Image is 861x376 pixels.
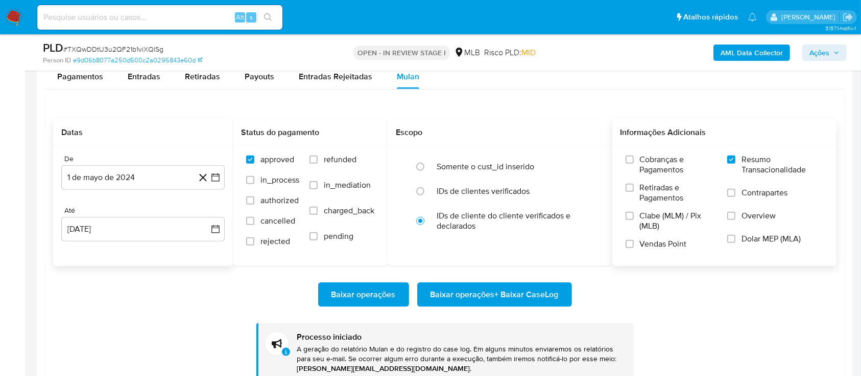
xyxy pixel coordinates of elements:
span: # TXQwDDtU3u2QF21b1viXQlSg [63,44,163,54]
div: MLB [454,47,480,58]
button: AML Data Collector [713,45,790,61]
span: s [250,12,253,22]
span: Ações [809,45,829,61]
span: 3.157.1-hotfix-1 [825,24,856,32]
input: Pesquise usuários ou casos... [37,11,282,24]
a: Notificações [748,13,757,21]
b: PLD [43,39,63,56]
b: Person ID [43,56,71,65]
a: Sair [843,12,853,23]
button: Ações [802,45,847,61]
span: MID [521,47,536,58]
span: Alt [236,12,244,22]
p: carlos.guerra@mercadopago.com.br [781,12,839,22]
p: OPEN - IN REVIEW STAGE I [353,46,450,60]
b: AML Data Collector [721,45,783,61]
a: e9d06b8077a250d500c2a0295843e60d [73,56,202,65]
button: search-icon [257,10,278,25]
span: Risco PLD: [484,47,536,58]
span: Atalhos rápidos [683,12,738,23]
